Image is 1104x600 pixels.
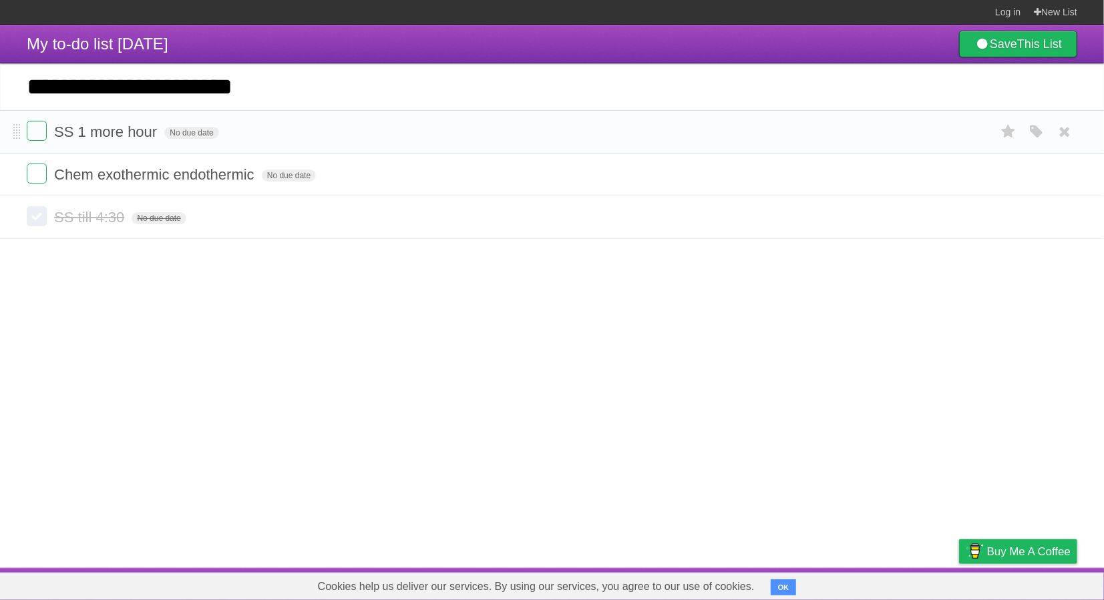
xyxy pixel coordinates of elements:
span: No due date [262,170,316,182]
span: Buy me a coffee [987,540,1071,563]
a: Privacy [942,571,976,597]
span: SS 1 more hour [54,123,160,140]
span: Chem exothermic endothermic [54,166,258,183]
img: Buy me a coffee [966,540,984,563]
a: Suggest a feature [993,571,1077,597]
span: SS till 4:30 [54,209,128,226]
span: My to-do list [DATE] [27,35,168,53]
a: SaveThis List [959,31,1077,57]
a: About [781,571,809,597]
button: OK [771,579,797,595]
span: No due date [164,127,218,139]
label: Done [27,121,47,141]
b: This List [1017,37,1062,51]
span: No due date [132,212,186,224]
label: Done [27,206,47,226]
label: Star task [996,121,1021,143]
a: Developers [825,571,880,597]
a: Buy me a coffee [959,539,1077,564]
label: Done [27,164,47,184]
a: Terms [896,571,926,597]
span: Cookies help us deliver our services. By using our services, you agree to our use of cookies. [305,573,768,600]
